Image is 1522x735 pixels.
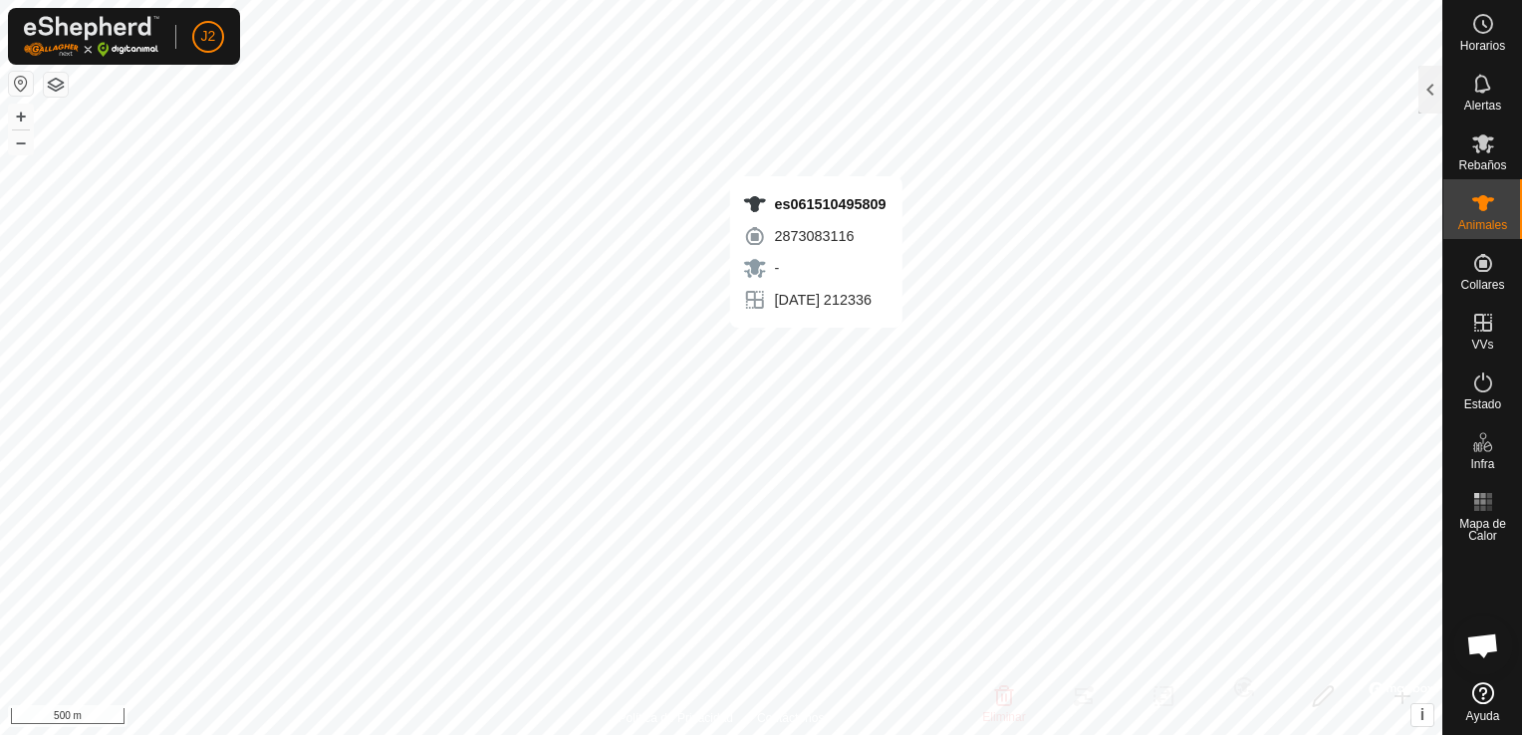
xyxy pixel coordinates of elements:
[743,288,887,312] div: [DATE] 212336
[44,73,68,97] button: Capas del Mapa
[1460,40,1505,52] span: Horarios
[9,105,33,128] button: +
[1458,219,1507,231] span: Animales
[1471,339,1493,351] span: VVs
[743,256,887,280] div: -
[9,72,33,96] button: Restablecer Mapa
[1466,710,1500,722] span: Ayuda
[1443,674,1522,730] a: Ayuda
[1464,100,1501,112] span: Alertas
[1458,159,1506,171] span: Rebaños
[24,16,159,57] img: Logo Gallagher
[1464,398,1501,410] span: Estado
[9,130,33,154] button: –
[1420,706,1424,723] span: i
[201,26,216,47] span: J2
[757,709,824,727] a: Contáctenos
[743,192,887,216] div: es061510495809
[743,224,887,248] div: 2873083116
[1453,615,1513,675] div: Chat abierto
[1470,458,1494,470] span: Infra
[619,709,733,727] a: Política de Privacidad
[1411,704,1433,726] button: i
[1460,279,1504,291] span: Collares
[1448,518,1517,542] span: Mapa de Calor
